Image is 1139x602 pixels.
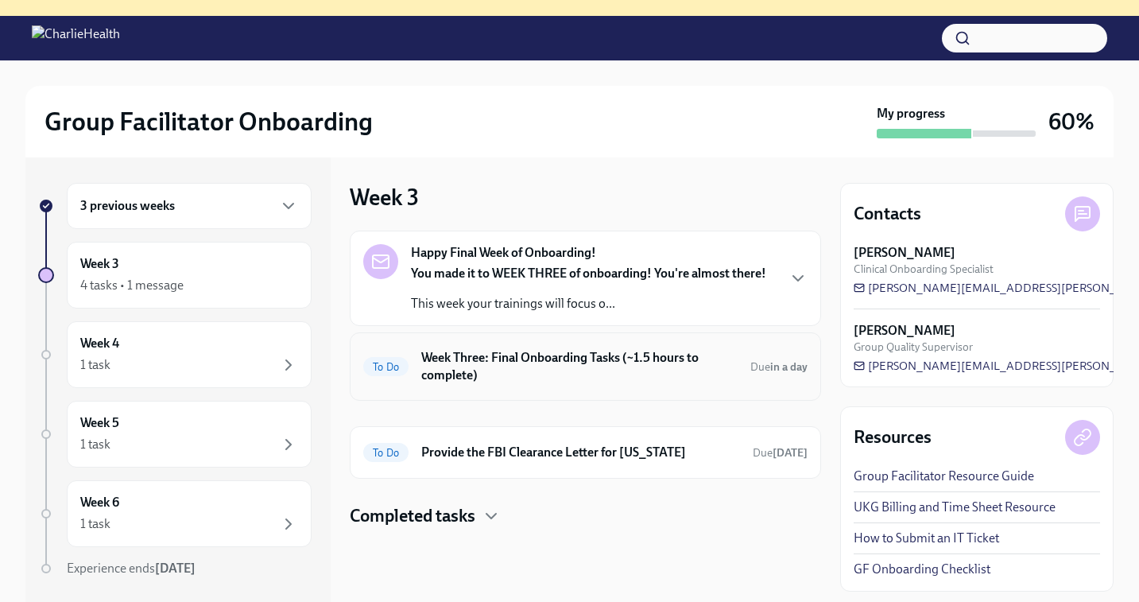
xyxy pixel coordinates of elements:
h6: 3 previous weeks [80,197,175,215]
div: Completed tasks [350,504,821,528]
a: Week 41 task [38,321,312,388]
h6: Week 4 [80,335,119,352]
div: 1 task [80,356,110,374]
h6: Week Three: Final Onboarding Tasks (~1.5 hours to complete) [421,349,738,384]
h4: Resources [854,425,932,449]
h3: 60% [1048,107,1094,136]
a: Week 61 task [38,480,312,547]
a: To DoProvide the FBI Clearance Letter for [US_STATE]Due[DATE] [363,440,808,465]
h4: Contacts [854,202,921,226]
span: Due [753,446,808,460]
strong: [DATE] [773,446,808,460]
h6: Week 3 [80,255,119,273]
strong: [DATE] [155,561,196,576]
span: Group Quality Supervisor [854,340,973,355]
span: To Do [363,447,409,459]
span: To Do [363,361,409,373]
h6: Week 5 [80,414,119,432]
strong: in a day [770,360,808,374]
strong: [PERSON_NAME] [854,244,955,262]
span: October 11th, 2025 10:00 [750,359,808,375]
h3: Week 3 [350,183,419,212]
span: Experience ends [67,561,196,576]
p: This week your trainings will focus o... [411,295,766,313]
h4: Completed tasks [350,504,475,528]
a: Group Facilitator Resource Guide [854,468,1034,485]
span: October 28th, 2025 10:00 [753,445,808,460]
div: 1 task [80,515,110,533]
img: CharlieHealth [32,25,120,51]
div: 3 previous weeks [67,183,312,229]
strong: Happy Final Week of Onboarding! [411,244,596,262]
h6: Week 6 [80,494,119,511]
strong: [PERSON_NAME] [854,322,955,340]
a: Week 51 task [38,401,312,468]
a: GF Onboarding Checklist [854,561,990,578]
h2: Group Facilitator Onboarding [45,106,373,138]
div: 1 task [80,436,110,453]
span: Clinical Onboarding Specialist [854,262,994,277]
strong: My progress [877,105,945,122]
span: Due [750,360,808,374]
strong: You made it to WEEK THREE of onboarding! You're almost there! [411,266,766,281]
a: To DoWeek Three: Final Onboarding Tasks (~1.5 hours to complete)Duein a day [363,346,808,387]
div: 4 tasks • 1 message [80,277,184,294]
a: Week 34 tasks • 1 message [38,242,312,309]
a: UKG Billing and Time Sheet Resource [854,499,1056,516]
h6: Provide the FBI Clearance Letter for [US_STATE] [421,444,740,461]
a: How to Submit an IT Ticket [854,530,999,547]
